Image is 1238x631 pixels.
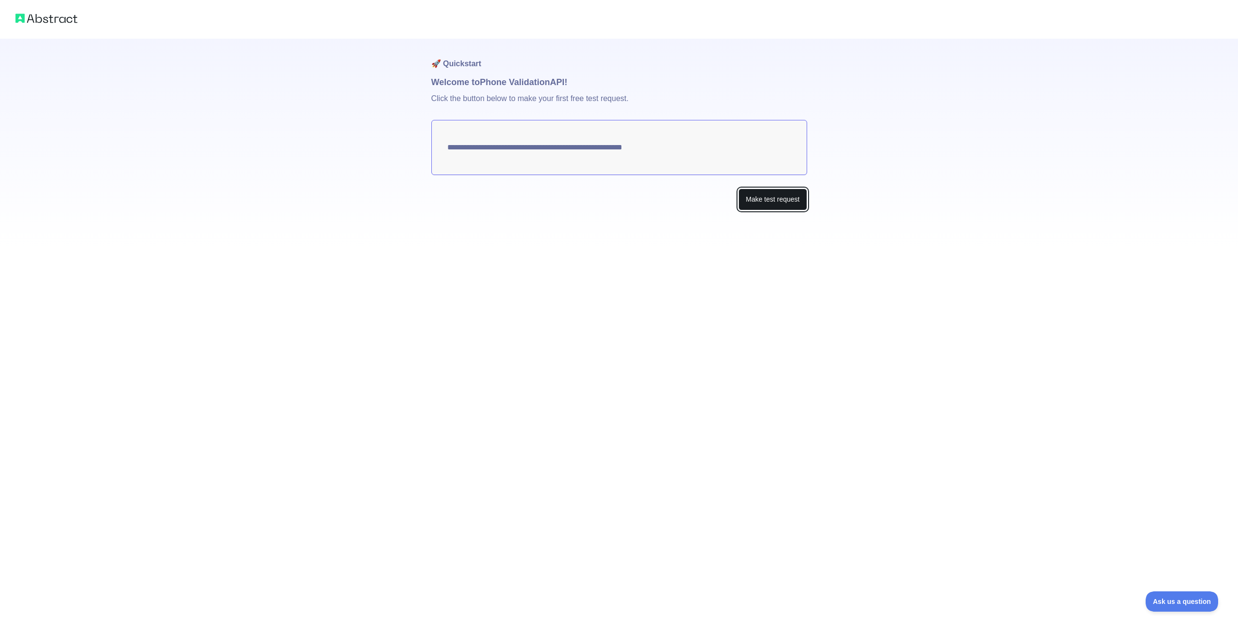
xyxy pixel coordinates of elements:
img: Abstract logo [15,12,77,25]
p: Click the button below to make your first free test request. [431,89,807,120]
iframe: Toggle Customer Support [1146,591,1219,612]
h1: Welcome to Phone Validation API! [431,75,807,89]
button: Make test request [738,189,807,210]
h1: 🚀 Quickstart [431,39,807,75]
